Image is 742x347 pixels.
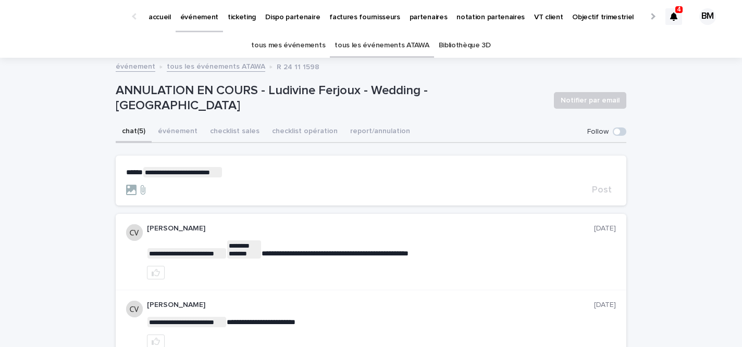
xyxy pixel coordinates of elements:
a: événement [116,60,155,72]
img: Ls34BcGeRexTGTNfXpUC [21,6,122,27]
p: [DATE] [594,301,616,310]
a: Bibliothèque 3D [439,33,491,58]
p: Follow [587,127,609,136]
button: like this post [147,266,165,279]
p: ANNULATION EN COURS - Ludivine Ferjoux - Wedding - [GEOGRAPHIC_DATA] [116,83,546,113]
span: Post [592,185,612,195]
button: report/annulation [344,121,416,143]
p: 4 [677,6,681,13]
button: Notifier par email [554,92,626,109]
button: événement [152,121,204,143]
div: 4 [665,8,682,25]
div: BM [699,8,716,25]
button: checklist opération [266,121,344,143]
a: tous les événements ATAWA [167,60,265,72]
p: [PERSON_NAME] [147,224,594,233]
button: Post [588,185,616,195]
span: Notifier par email [561,95,620,106]
a: tous les événements ATAWA [335,33,429,58]
button: chat (5) [116,121,152,143]
p: R 24 11 1598 [277,60,319,72]
button: checklist sales [204,121,266,143]
p: [DATE] [594,224,616,233]
p: [PERSON_NAME] [147,301,594,310]
a: tous mes événements [251,33,325,58]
